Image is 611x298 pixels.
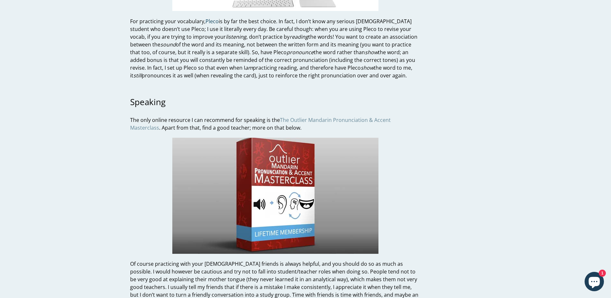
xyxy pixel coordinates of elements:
em: still [133,72,142,79]
inbox-online-store-chat: Shopify online store chat [583,272,606,293]
em: sound [160,41,176,48]
p: For practicing your vocabulary, is by far the best choice. In fact, I don’t know any serious [DEM... [130,17,421,79]
p: The only online resource I can recommend for speaking is the . Apart from that, find a good teach... [130,116,421,132]
em: listening [226,33,246,40]
em: show [365,49,378,56]
em: am [245,64,253,71]
em: reading [290,33,308,40]
em: show [361,64,374,71]
a: The Outlier Mandarin Pronunciation & Accent Masterclass [130,116,391,132]
h3: Speaking [130,97,421,107]
a: Pleco [205,18,219,25]
em: pronounce [287,49,314,56]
